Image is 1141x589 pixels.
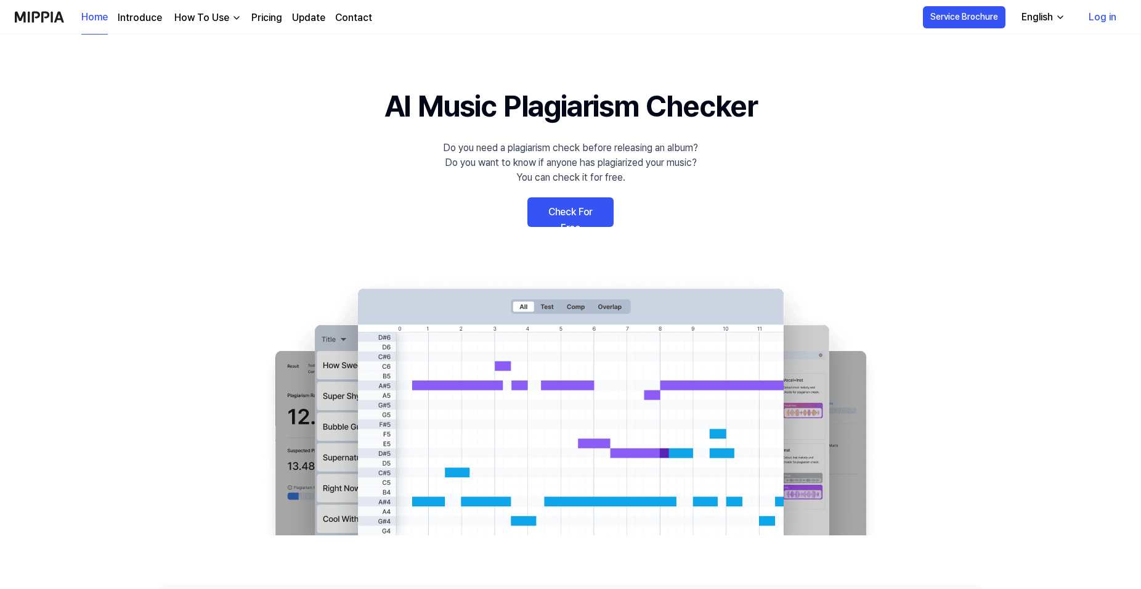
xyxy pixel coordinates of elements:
a: Home [81,1,108,35]
button: How To Use [172,10,242,25]
a: Introduce [118,10,162,25]
a: Contact [335,10,372,25]
div: English [1019,10,1055,25]
h1: AI Music Plagiarism Checker [384,84,757,128]
a: Update [292,10,325,25]
button: English [1012,5,1073,30]
img: down [232,13,242,23]
button: Service Brochure [923,6,1005,28]
div: Do you need a plagiarism check before releasing an album? Do you want to know if anyone has plagi... [443,141,698,185]
a: Check For Free [527,197,614,227]
img: main Image [250,276,891,535]
div: How To Use [172,10,232,25]
a: Pricing [251,10,282,25]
